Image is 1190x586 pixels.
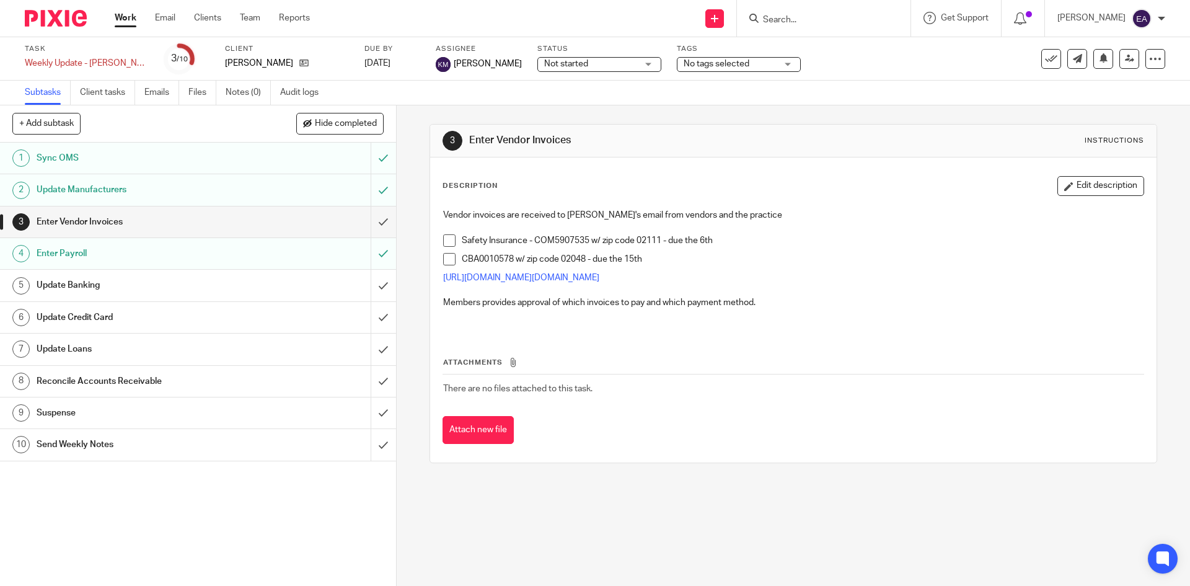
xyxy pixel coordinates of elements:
a: Subtasks [25,81,71,105]
h1: Reconcile Accounts Receivable [37,372,251,391]
div: 1 [12,149,30,167]
h1: Suspense [37,404,251,422]
small: /10 [177,56,188,63]
span: [PERSON_NAME] [454,58,522,70]
a: Notes (0) [226,81,271,105]
span: Hide completed [315,119,377,129]
div: 3 [171,51,188,66]
button: Hide completed [296,113,384,134]
label: Task [25,44,149,54]
h1: Enter Payroll [37,244,251,263]
a: Email [155,12,175,24]
div: 9 [12,404,30,422]
button: + Add subtask [12,113,81,134]
img: Pixie [25,10,87,27]
p: Description [443,181,498,191]
div: 7 [12,340,30,358]
p: [PERSON_NAME] [1057,12,1126,24]
span: Get Support [941,14,989,22]
label: Assignee [436,44,522,54]
label: Due by [364,44,420,54]
h1: Update Manufacturers [37,180,251,199]
div: 3 [12,213,30,231]
label: Status [537,44,661,54]
a: Team [240,12,260,24]
a: Client tasks [80,81,135,105]
span: Attachments [443,359,503,366]
label: Tags [677,44,801,54]
a: Work [115,12,136,24]
a: Audit logs [280,81,328,105]
div: Weekly Update - [PERSON_NAME] 2 [25,57,149,69]
div: 5 [12,277,30,295]
div: 2 [12,182,30,199]
p: CBA0010578 w/ zip code 02048 - due the 15th [462,253,1143,265]
span: [DATE] [364,59,390,68]
input: Search [762,15,873,26]
button: Attach new file [443,416,514,444]
p: [PERSON_NAME] [225,57,293,69]
h1: Enter Vendor Invoices [37,213,251,231]
img: svg%3E [436,57,451,72]
span: There are no files attached to this task. [443,384,593,393]
div: 4 [12,245,30,262]
h1: Sync OMS [37,149,251,167]
a: Files [188,81,216,105]
img: svg%3E [1132,9,1152,29]
h1: Update Credit Card [37,308,251,327]
h1: Enter Vendor Invoices [469,134,820,147]
span: No tags selected [684,60,749,68]
a: Clients [194,12,221,24]
div: 8 [12,373,30,390]
p: Members provides approval of which invoices to pay and which payment method. [443,296,1143,309]
span: Not started [544,60,588,68]
a: [URL][DOMAIN_NAME][DOMAIN_NAME] [443,273,599,282]
h1: Update Banking [37,276,251,295]
p: Vendor invoices are received to [PERSON_NAME]'s email from vendors and the practice [443,209,1143,221]
a: Emails [144,81,179,105]
button: Edit description [1057,176,1144,196]
h1: Update Loans [37,340,251,358]
div: 10 [12,436,30,453]
h1: Send Weekly Notes [37,435,251,454]
div: Weekly Update - Fligor 2 [25,57,149,69]
div: 6 [12,309,30,326]
div: 3 [443,131,462,151]
label: Client [225,44,349,54]
p: Safety Insurance - COM5907535 w/ zip code 02111 - due the 6th [462,234,1143,247]
div: Instructions [1085,136,1144,146]
a: Reports [279,12,310,24]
